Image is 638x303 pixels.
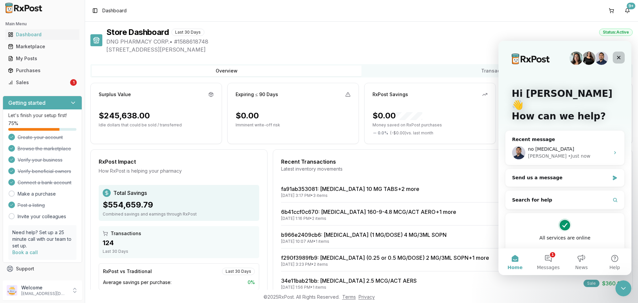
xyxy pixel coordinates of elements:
[281,254,489,261] a: f290f3989fb9: [MEDICAL_DATA] (0.25 or 0.5 MG/DOSE) 2 MG/3ML SOPN+1 more
[18,168,71,175] span: Verify beneficial owners
[18,179,71,186] span: Connect a bank account
[281,239,447,244] div: [DATE] 10:07 AM • 1 items
[5,76,79,88] a: Sales1
[281,277,417,284] a: 34e11bab21bb: [MEDICAL_DATA] 2.5 MCG/ACT AERS
[18,134,63,141] span: Create your account
[236,110,259,121] div: $0.00
[281,166,624,172] div: Latest inventory movements
[103,200,255,210] div: $554,659.79
[103,238,255,247] div: 124
[18,202,45,209] span: Post a listing
[281,285,417,290] div: [DATE] 1:56 PM • 1 items
[103,212,255,217] div: Combined savings and earnings through RxPost
[3,53,82,64] button: My Posts
[378,130,388,136] span: 0.0 %
[390,130,433,136] span: ( - $0.00 ) vs. last month
[359,294,375,300] a: Privacy
[248,279,255,286] span: 0 %
[8,67,77,74] div: Purchases
[602,279,624,287] span: $360.00
[8,31,77,38] div: Dashboard
[111,230,141,237] span: Transactions
[102,7,127,14] span: Dashboard
[99,91,131,98] div: Surplus Value
[7,285,17,296] img: User avatar
[99,158,259,166] div: RxPost Impact
[18,213,66,220] a: Invite your colleagues
[70,79,77,86] div: 1
[615,280,631,296] iframe: Intercom live chat
[8,43,77,50] div: Marketplace
[498,41,631,275] iframe: Intercom live chat
[372,122,487,128] p: Money saved on RxPost purchases
[281,193,419,198] div: [DATE] 3:17 PM • 3 items
[106,46,633,54] span: [STREET_ADDRESS][PERSON_NAME]
[171,29,204,36] div: Last 30 Days
[281,158,624,166] div: Recent Transactions
[362,66,631,76] button: Transactions
[8,112,76,119] p: Let's finish your setup first!
[21,284,67,291] p: Welcome
[8,120,18,127] span: 75 %
[3,77,82,88] button: Sales1
[103,279,171,286] span: Average savings per purchase:
[106,38,633,46] span: DNG PHARMACY CORP. • # 1588618748
[103,249,255,254] div: Last 30 Days
[3,41,82,52] button: Marketplace
[281,186,419,192] a: fa91ab353081: [MEDICAL_DATA] 10 MG TABS+2 more
[102,7,127,14] nav: breadcrumb
[12,229,72,249] p: Need help? Set up a 25 minute call with our team to set up.
[106,27,169,38] h1: Store Dashboard
[3,29,82,40] button: Dashboard
[584,280,599,287] div: Sale
[3,3,45,13] img: RxPost Logo
[622,5,633,16] button: 9+
[281,231,447,238] a: b966e2409cb6: [MEDICAL_DATA] (1 MG/DOSE) 4 MG/3ML SOPN
[222,268,255,275] div: Last 30 Days
[5,41,79,53] a: Marketplace
[281,209,456,215] a: 6b41ccf0c670: [MEDICAL_DATA] 160-9-4.8 MCG/ACT AERO+1 more
[103,268,152,275] div: RxPost vs Traditional
[99,110,150,121] div: $245,638.00
[5,29,79,41] a: Dashboard
[281,262,489,267] div: [DATE] 3:23 PM • 2 items
[627,3,635,9] div: 9+
[342,294,356,300] a: Terms
[5,53,79,65] a: My Posts
[18,157,62,163] span: Verify your business
[3,65,82,76] button: Purchases
[281,216,456,221] div: [DATE] 1:16 PM • 2 items
[8,99,46,107] h3: Getting started
[18,191,56,197] a: Make a purchase
[12,249,38,255] a: Book a call
[3,263,82,275] button: Support
[8,55,77,62] div: My Posts
[599,29,633,36] div: Status: Active
[236,91,278,98] div: Expiring ≤ 90 Days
